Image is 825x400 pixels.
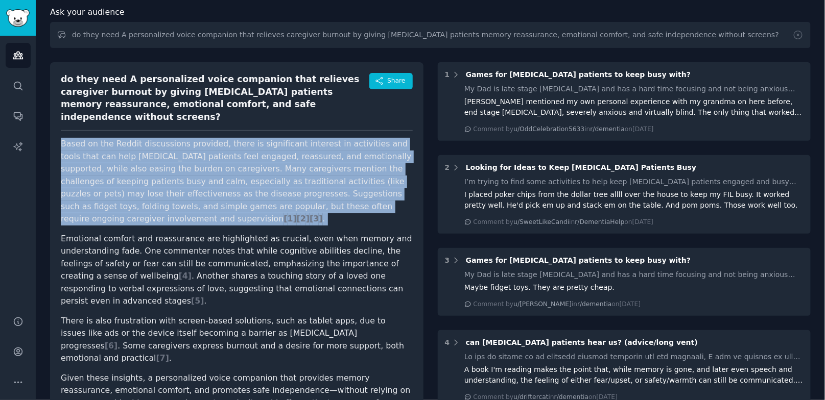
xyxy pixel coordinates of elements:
div: [PERSON_NAME] mentioned my own personal experience with my grandma on here before, end stage [MED... [464,96,804,118]
span: [ 5 ] [191,296,204,306]
div: 4 [445,337,450,348]
span: r/DementiaHelp [575,218,625,226]
div: 1 [445,69,450,80]
div: My Dad is late stage [MEDICAL_DATA] and has a hard time focusing and not being anxious about ever... [464,84,804,94]
p: There is also frustration with screen-based solutions, such as tablet apps, due to issues like ad... [61,315,413,365]
span: Share [387,77,405,86]
div: My Dad is late stage [MEDICAL_DATA] and has a hard time focusing and not being anxious about ever... [464,269,804,280]
div: I’m trying to find some activities to help keep [MEDICAL_DATA] patients engaged and busy througho... [464,177,804,187]
span: Games for [MEDICAL_DATA] patients to keep busy with? [466,256,691,264]
span: u/SweetLikeCandi [513,218,569,226]
div: I placed poker chips from the dollar tree allll over the house to keep my FIL busy. It worked pre... [464,189,804,211]
img: GummySearch logo [6,9,30,27]
span: [ 1 ] [284,214,296,223]
input: Ask this audience a question... [50,22,811,48]
span: r/dementia [577,301,611,308]
span: [ 6 ] [105,341,117,351]
div: A book I'm reading makes the point that, while memory is gone, and later even speech and understa... [464,364,804,386]
div: Maybe fidget toys. They are pretty cheap. [464,282,804,293]
span: [ 7 ] [156,353,169,363]
span: u/[PERSON_NAME] [513,301,572,308]
div: Lo ips do sitame co ad elitsedd eiusmod temporin utl etd magnaali, E adm ve quisnos ex ull lab ni... [464,352,804,362]
span: [ 3 ] [310,214,322,223]
p: Based on the Reddit discussions provided, there is significant interest in activities and tools t... [61,138,413,226]
div: do they need A personalized voice companion that relieves caregiver burnout by giving [MEDICAL_DA... [61,73,369,123]
span: Games for [MEDICAL_DATA] patients to keep busy with? [466,70,691,79]
button: Share [369,73,412,89]
span: [ 4 ] [179,271,192,281]
div: 3 [445,255,450,266]
span: Ask your audience [50,6,125,19]
div: Comment by in on [DATE] [474,300,641,309]
span: u/OddCelebration5633 [513,126,584,133]
span: [ 2 ] [297,214,310,223]
span: Looking for Ideas to Keep [MEDICAL_DATA] Patients Busy [466,163,697,171]
div: 2 [445,162,450,173]
span: r/dementia [591,126,625,133]
p: Emotional comfort and reassurance are highlighted as crucial, even when memory and understanding ... [61,233,413,308]
div: Comment by in on [DATE] [474,218,654,227]
span: can [MEDICAL_DATA] patients hear us? (advice/long vent) [466,338,698,346]
div: Comment by in on [DATE] [474,125,654,134]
